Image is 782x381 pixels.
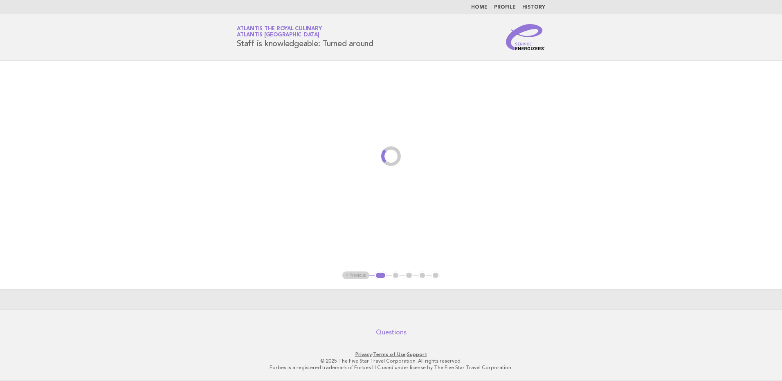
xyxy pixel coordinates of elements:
a: Profile [494,5,516,10]
p: © 2025 The Five Star Travel Corporation. All rights reserved. [141,358,641,364]
img: Service Energizers [506,24,545,50]
a: Privacy [355,352,372,357]
a: Support [407,352,427,357]
span: Atlantis [GEOGRAPHIC_DATA] [237,33,319,38]
a: Home [471,5,488,10]
p: Forbes is a registered trademark of Forbes LLC used under license by The Five Star Travel Corpora... [141,364,641,371]
a: Atlantis the Royal CulinaryAtlantis [GEOGRAPHIC_DATA] [237,26,321,38]
a: History [522,5,545,10]
a: Questions [376,328,407,336]
p: · · [141,351,641,358]
h1: Staff is knowledgeable: Turned around [237,27,373,48]
a: Terms of Use [373,352,406,357]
